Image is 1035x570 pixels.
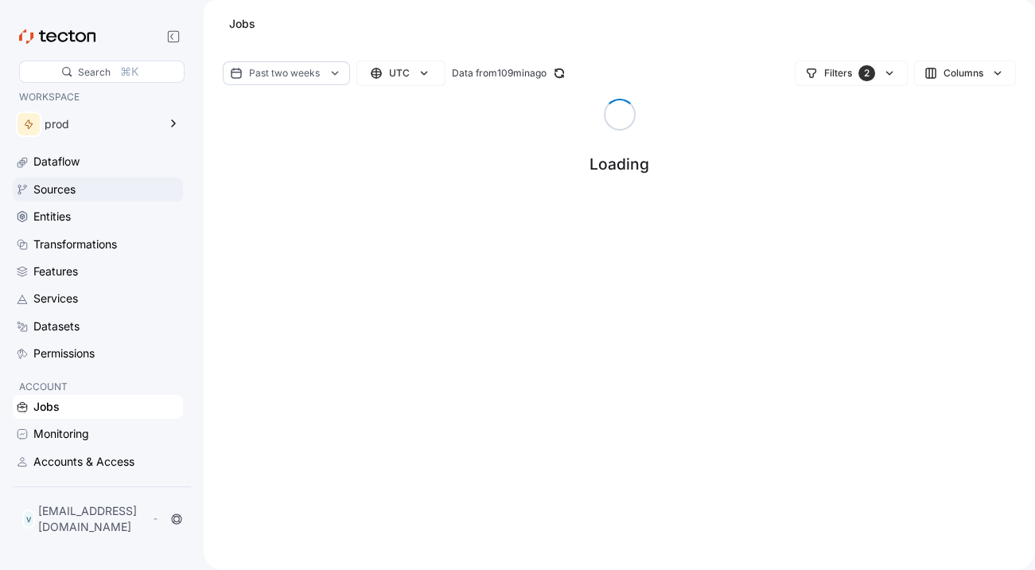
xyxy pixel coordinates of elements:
button: Columns [914,61,1016,86]
div: Accounts & Access [33,453,134,470]
a: Dataflow [13,150,183,174]
div: Jobs [33,398,60,416]
a: Permissions [13,342,183,365]
a: Services [13,287,183,310]
p: [EMAIL_ADDRESS][DOMAIN_NAME] [38,503,149,535]
button: UTC [356,61,446,86]
div: Search⌘K [19,61,185,83]
div: Transformations [33,236,117,253]
div: Filters [824,65,852,81]
a: Features [13,260,183,283]
button: Filters2 [795,61,908,86]
div: Loading [589,154,649,174]
div: Datasets [33,318,80,335]
div: Services [33,290,78,307]
div: Dataflow [33,153,80,170]
a: Entities [13,205,183,228]
div: V [22,509,35,529]
a: Transformations [13,232,183,256]
div: Monitoring [33,425,89,443]
div: 2 [858,65,875,81]
span: Loading [604,99,636,131]
div: Features [33,263,78,280]
div: Search [78,64,111,80]
a: Accounts & Access [13,450,183,474]
a: Monitoring [13,422,183,446]
div: Jobs [223,16,262,32]
div: Sources [33,181,76,198]
div: Entities [33,208,71,225]
div: Columns [944,65,983,81]
div: UTC [389,65,410,81]
p: ACCOUNT [19,379,177,395]
p: WORKSPACE [19,89,177,105]
div: Data from 109min ago [452,65,547,80]
a: Jobs [13,395,183,419]
div: ⌘K [120,63,138,80]
div: prod [45,119,158,130]
a: Sources [13,178,183,201]
a: Datasets [13,314,183,338]
div: Past two weeks [249,65,324,80]
div: Permissions [33,345,95,362]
